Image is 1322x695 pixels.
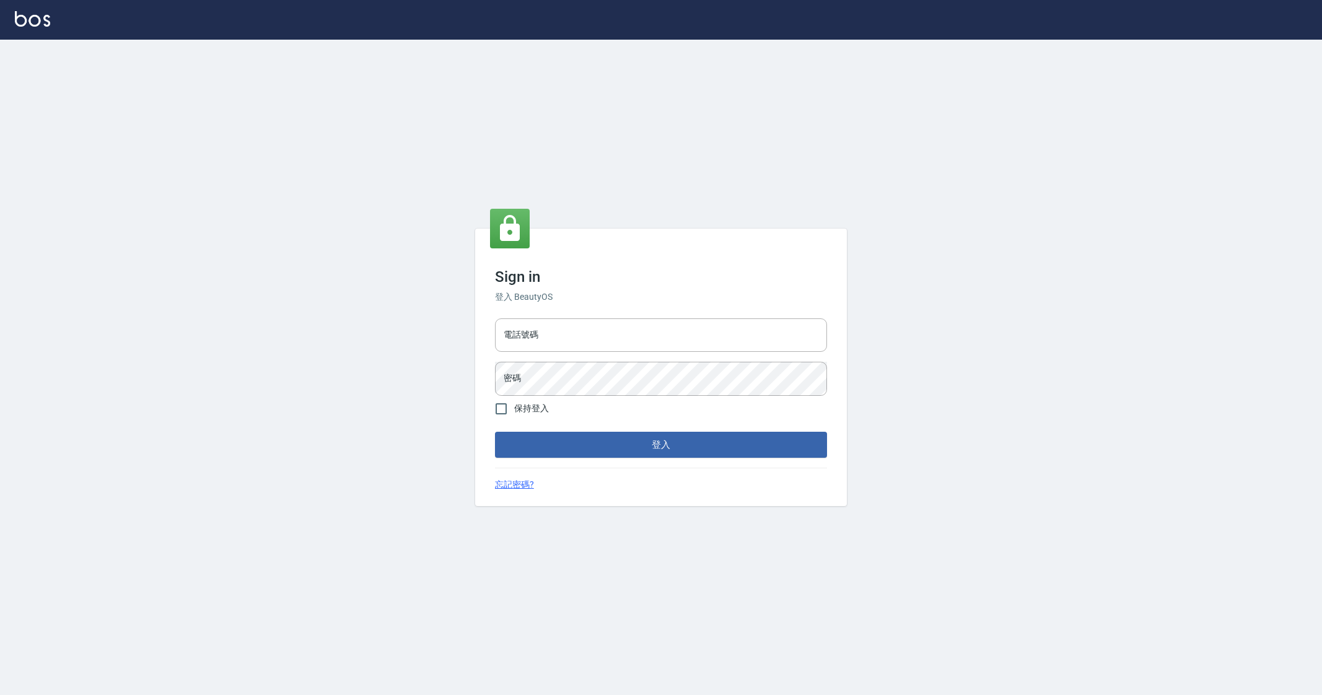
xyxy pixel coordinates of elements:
h6: 登入 BeautyOS [495,291,827,304]
h3: Sign in [495,268,827,286]
img: Logo [15,11,50,27]
span: 保持登入 [514,402,549,415]
button: 登入 [495,432,827,458]
a: 忘記密碼? [495,478,534,491]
